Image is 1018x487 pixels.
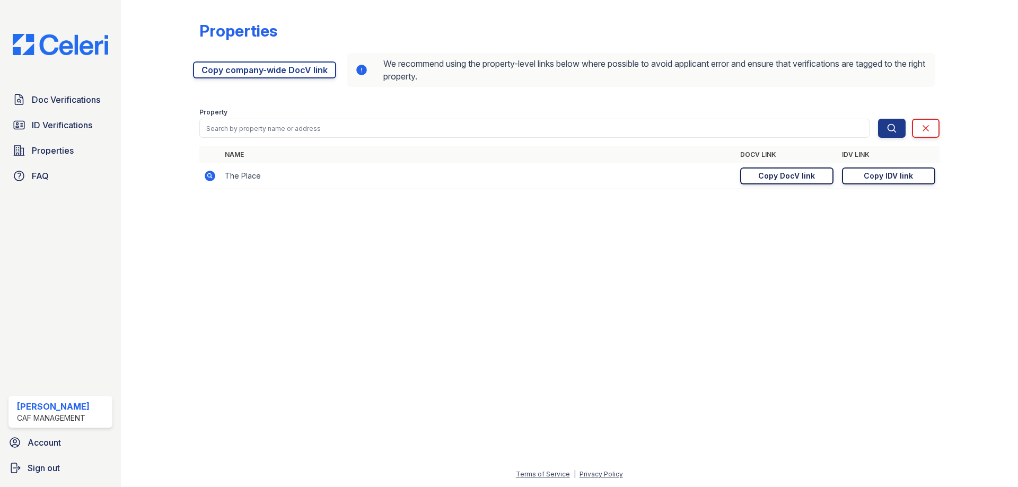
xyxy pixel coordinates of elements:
th: DocV Link [736,146,838,163]
a: Privacy Policy [580,470,623,478]
input: Search by property name or address [199,119,870,138]
a: Copy company-wide DocV link [193,61,336,78]
a: ID Verifications [8,114,112,136]
span: Account [28,436,61,449]
div: Copy DocV link [758,171,815,181]
a: Copy IDV link [842,167,935,184]
a: Sign out [4,457,117,479]
a: Doc Verifications [8,89,112,110]
span: ID Verifications [32,119,92,131]
label: Property [199,108,227,117]
a: Properties [8,140,112,161]
span: FAQ [32,170,49,182]
a: FAQ [8,165,112,187]
div: [PERSON_NAME] [17,400,90,413]
th: IDV Link [838,146,940,163]
span: Properties [32,144,74,157]
span: Sign out [28,462,60,474]
div: Properties [199,21,277,40]
th: Name [221,146,736,163]
div: | [574,470,576,478]
a: Terms of Service [516,470,570,478]
a: Copy DocV link [740,167,833,184]
img: CE_Logo_Blue-a8612792a0a2168367f1c8372b55b34899dd931a85d93a1a3d3e32e68fde9ad4.png [4,34,117,55]
div: We recommend using the property-level links below where possible to avoid applicant error and ens... [347,53,935,87]
span: Doc Verifications [32,93,100,106]
a: Account [4,432,117,453]
td: The Place [221,163,736,189]
div: CAF Management [17,413,90,423]
div: Copy IDV link [864,171,913,181]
